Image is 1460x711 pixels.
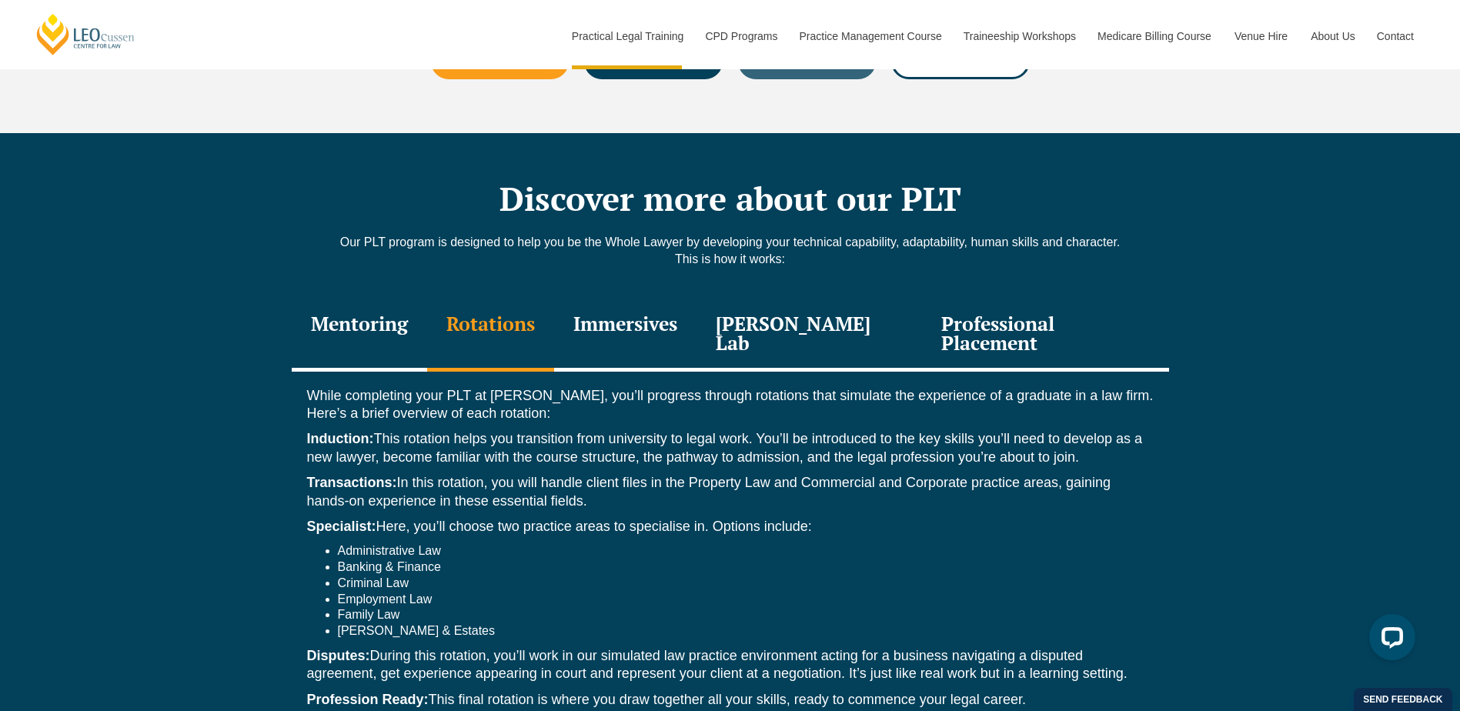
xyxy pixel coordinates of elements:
[427,299,554,372] div: Rotations
[697,299,923,372] div: [PERSON_NAME] Lab
[338,607,1154,623] li: Family Law
[307,648,370,663] strong: Disputes:
[788,3,952,69] a: Practice Management Course
[307,691,1154,709] p: This final rotation is where you draw together all your skills, ready to commence your legal career.
[693,3,787,69] a: CPD Programs
[307,692,429,707] strong: Profession Ready:
[292,299,427,372] div: Mentoring
[338,543,1154,559] li: Administrative Law
[307,430,1154,466] p: This rotation helps you transition from university to legal work. You’ll be introduced to the key...
[554,299,697,372] div: Immersives
[307,474,1154,510] p: In this rotation, you will handle client files in the Property Law and Commercial and Corporate p...
[307,518,1154,536] p: Here, you’ll choose two practice areas to specialise in. Options include:
[1357,608,1422,673] iframe: LiveChat chat widget
[307,387,1154,423] p: While completing your PLT at [PERSON_NAME], you’ll progress through rotations that simulate the e...
[952,3,1086,69] a: Traineeship Workshops
[338,576,1154,592] li: Criminal Law
[307,647,1154,683] p: During this rotation, you’ll work in our simulated law practice environment acting for a business...
[1086,3,1223,69] a: Medicare Billing Course
[35,12,137,56] a: [PERSON_NAME] Centre for Law
[307,475,397,490] strong: Transactions:
[292,179,1169,218] h2: Discover more about our PLT
[1299,3,1365,69] a: About Us
[338,559,1154,576] li: Banking & Finance
[338,592,1154,608] li: Employment Law
[307,431,374,446] strong: Induction:
[338,623,1154,639] li: [PERSON_NAME] & Estates
[560,3,694,69] a: Practical Legal Training
[1365,3,1425,69] a: Contact
[1223,3,1299,69] a: Venue Hire
[292,234,1169,283] div: Our PLT program is designed to help you be the Whole Lawyer by developing your technical capabili...
[307,519,376,534] strong: Specialist:
[922,299,1168,372] div: Professional Placement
